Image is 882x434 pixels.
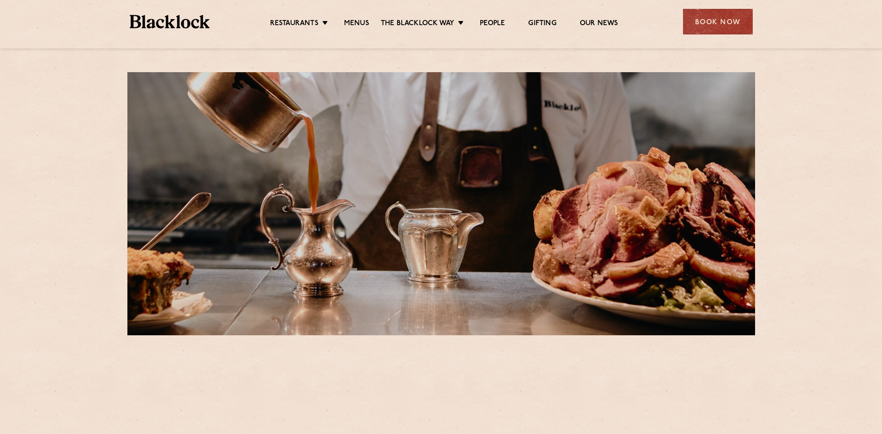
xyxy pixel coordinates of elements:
a: The Blacklock Way [381,19,454,29]
a: Our News [580,19,618,29]
img: BL_Textured_Logo-footer-cropped.svg [130,15,210,28]
a: Restaurants [270,19,318,29]
a: People [480,19,505,29]
a: Gifting [528,19,556,29]
div: Book Now [683,9,753,34]
a: Menus [344,19,369,29]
